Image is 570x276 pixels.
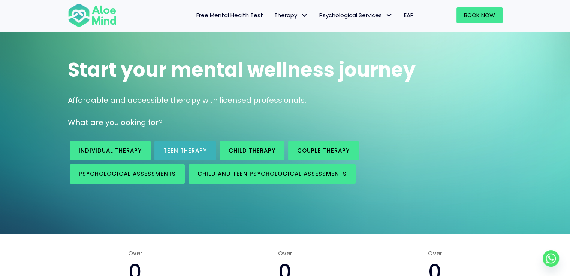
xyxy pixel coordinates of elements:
[68,249,203,258] span: Over
[456,7,503,23] a: Book Now
[299,10,310,21] span: Therapy: submenu
[398,7,419,23] a: EAP
[319,11,393,19] span: Psychological Services
[229,147,275,154] span: Child Therapy
[70,141,151,160] a: Individual therapy
[384,10,395,21] span: Psychological Services: submenu
[126,7,419,23] nav: Menu
[274,11,308,19] span: Therapy
[68,56,416,83] span: Start your mental wellness journey
[70,164,185,184] a: Psychological assessments
[220,141,284,160] a: Child Therapy
[404,11,414,19] span: EAP
[191,7,269,23] a: Free Mental Health Test
[189,164,356,184] a: Child and Teen Psychological assessments
[68,117,119,128] span: What are you
[119,117,163,128] span: looking for?
[297,147,350,154] span: Couple therapy
[314,7,398,23] a: Psychological ServicesPsychological Services: submenu
[464,11,495,19] span: Book Now
[367,249,502,258] span: Over
[217,249,352,258] span: Over
[79,170,176,178] span: Psychological assessments
[68,95,503,106] p: Affordable and accessible therapy with licensed professionals.
[197,170,347,178] span: Child and Teen Psychological assessments
[163,147,207,154] span: Teen Therapy
[543,250,559,267] a: Whatsapp
[79,147,142,154] span: Individual therapy
[288,141,359,160] a: Couple therapy
[154,141,216,160] a: Teen Therapy
[68,3,117,28] img: Aloe mind Logo
[196,11,263,19] span: Free Mental Health Test
[269,7,314,23] a: TherapyTherapy: submenu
